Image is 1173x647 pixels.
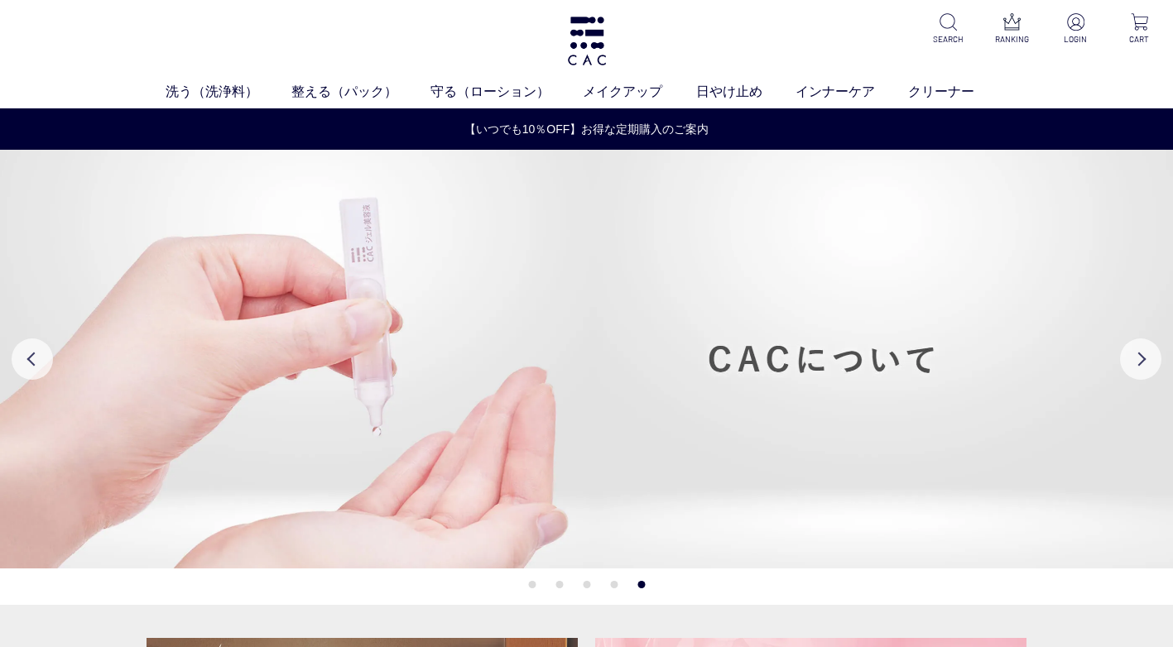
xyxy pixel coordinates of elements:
[565,17,608,65] img: logo
[992,33,1032,46] p: RANKING
[291,82,430,102] a: 整える（パック）
[1120,338,1161,380] button: Next
[908,82,1007,102] a: クリーナー
[583,82,695,102] a: メイクアップ
[796,82,908,102] a: インナーケア
[992,13,1032,46] a: RANKING
[610,581,618,588] button: 4 of 5
[1055,33,1096,46] p: LOGIN
[166,82,291,102] a: 洗う（洗浄料）
[1119,33,1160,46] p: CART
[1055,13,1096,46] a: LOGIN
[928,13,969,46] a: SEARCH
[583,581,590,588] button: 3 of 5
[1119,13,1160,46] a: CART
[1,121,1172,138] a: 【いつでも10％OFF】お得な定期購入のご案内
[555,581,563,588] button: 2 of 5
[12,338,53,380] button: Previous
[928,33,969,46] p: SEARCH
[430,82,583,102] a: 守る（ローション）
[696,82,796,102] a: 日やけ止め
[637,581,645,588] button: 5 of 5
[528,581,536,588] button: 1 of 5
